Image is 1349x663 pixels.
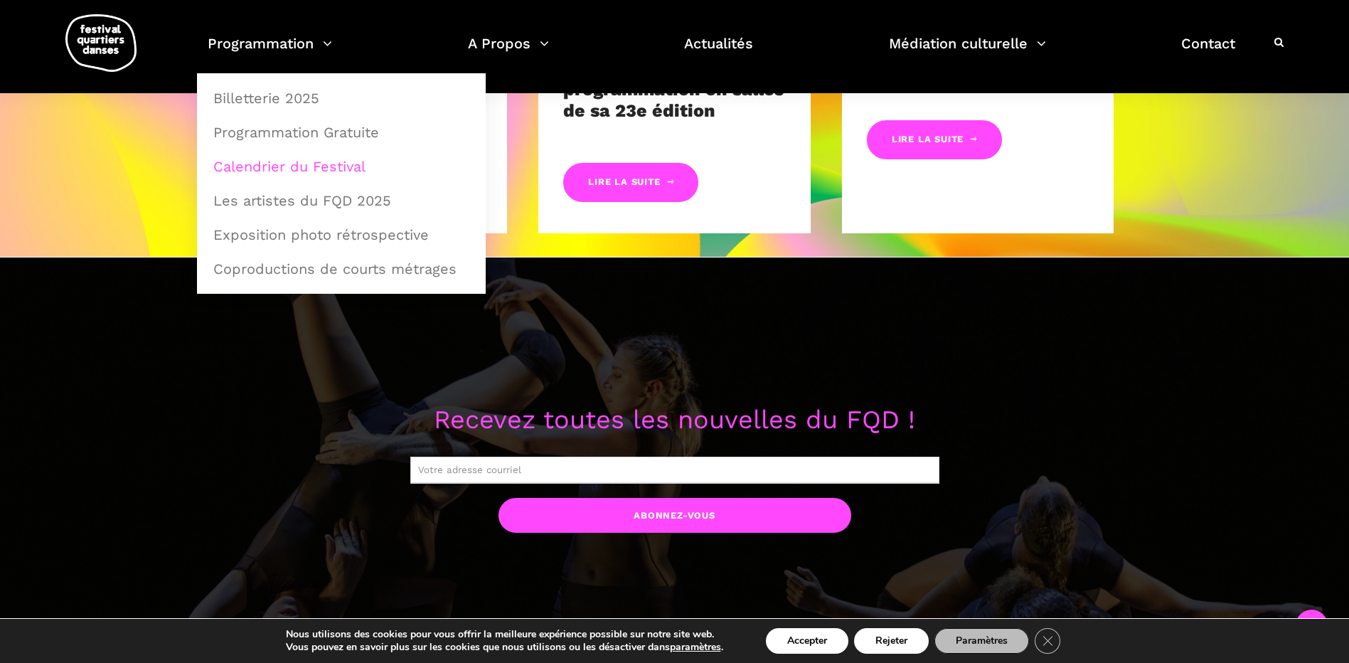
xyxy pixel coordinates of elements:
img: logo-fqd-med [65,14,137,72]
p: Vous pouvez en savoir plus sur les cookies que nous utilisons ou les désactiver dans . [286,641,723,654]
a: Calendrier du Festival [205,150,478,183]
button: Paramètres [934,628,1029,654]
button: Close GDPR Cookie Banner [1035,628,1060,654]
input: Votre adresse courriel [410,457,939,484]
a: Programmation [208,31,332,73]
p: Recevez toutes les nouvelles du FQD ! [234,400,1116,441]
a: Programmation Gratuite [205,116,478,149]
a: Lire la suite [563,163,698,202]
a: Le Festival Quartiers Danses (FQD) dévoile la programmation en salles de sa 23e édition [563,36,784,121]
a: Médiation culturelle [889,31,1046,73]
a: Coproductions de courts métrages [205,253,478,285]
a: Exposition photo rétrospective [205,218,478,251]
a: A Propos [468,31,549,73]
a: Actualités [684,31,753,73]
a: Billetterie 2025 [205,82,478,115]
a: Lire la suite [867,120,1002,159]
a: Les artistes du FQD 2025 [205,184,478,217]
input: Abonnez-vous [498,498,851,533]
p: Nous utilisons des cookies pour vous offrir la meilleure expérience possible sur notre site web. [286,628,723,641]
button: Rejeter [854,628,929,654]
a: Contact [1181,31,1235,73]
button: paramètres [670,641,721,654]
button: Accepter [766,628,848,654]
